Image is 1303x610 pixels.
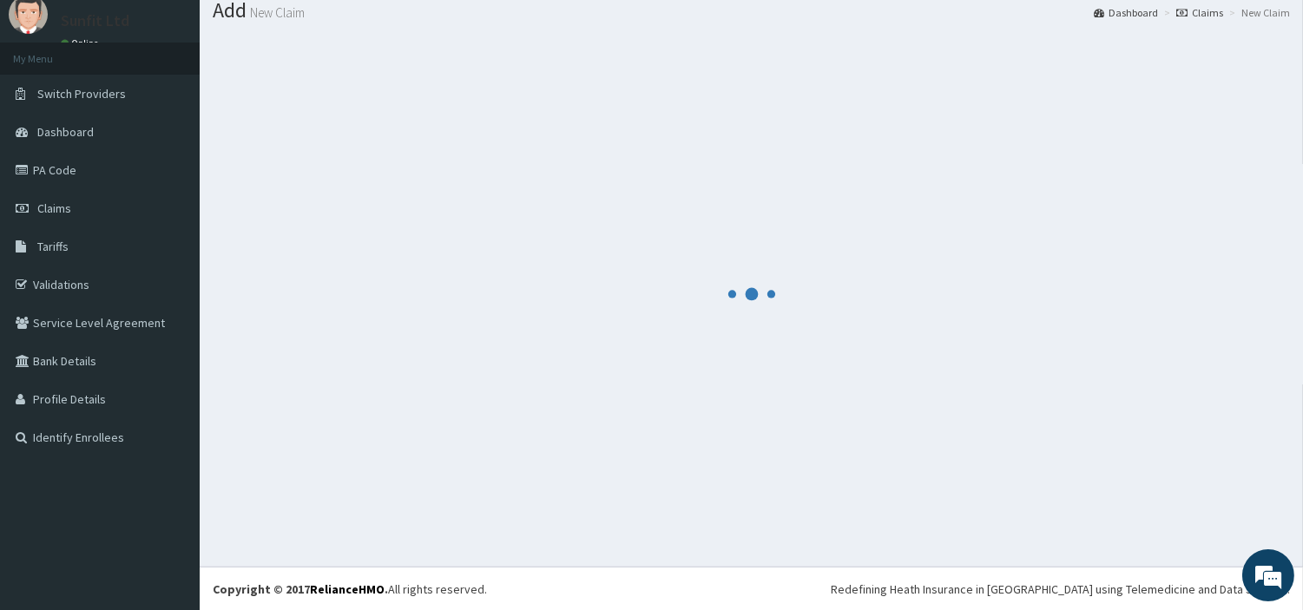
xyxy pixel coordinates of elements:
a: Claims [1176,5,1223,20]
div: Redefining Heath Insurance in [GEOGRAPHIC_DATA] using Telemedicine and Data Science! [831,580,1290,598]
img: d_794563401_company_1708531726252_794563401 [32,87,70,130]
span: Switch Providers [37,86,126,102]
p: Sunfit Ltd [61,13,129,29]
svg: audio-loading [726,268,778,320]
span: Tariffs [37,239,69,254]
small: New Claim [247,6,305,19]
a: Online [61,37,102,49]
span: Dashboard [37,124,94,140]
a: RelianceHMO [310,581,385,597]
span: We're online! [101,190,240,365]
div: Chat with us now [90,97,292,120]
span: Claims [37,200,71,216]
li: New Claim [1225,5,1290,20]
textarea: Type your message and hit 'Enter' [9,417,331,478]
div: Minimize live chat window [285,9,326,50]
a: Dashboard [1094,5,1158,20]
strong: Copyright © 2017 . [213,581,388,597]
